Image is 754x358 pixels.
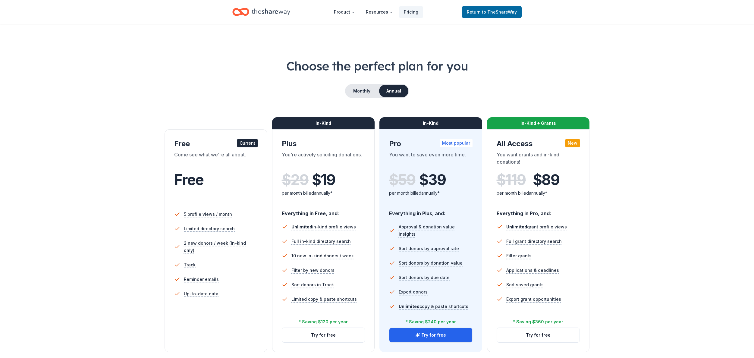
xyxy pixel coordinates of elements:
[497,139,580,149] div: All Access
[506,267,559,274] span: Applications & deadlines
[513,318,563,325] div: * Saving $360 per year
[399,274,450,281] span: Sort donors by due date
[467,8,517,16] span: Return
[506,281,544,288] span: Sort saved grants
[506,252,532,259] span: Filter grants
[361,6,398,18] button: Resources
[291,252,354,259] span: 10 new in-kind donors / week
[497,205,580,217] div: Everything in Pro, and:
[482,9,517,14] span: to TheShareWay
[497,328,580,342] button: Try for free
[346,85,378,97] button: Monthly
[282,139,365,149] div: Plus
[533,171,560,188] span: $ 89
[299,318,348,325] div: * Saving $120 per year
[399,288,428,296] span: Export donors
[399,245,459,252] span: Sort donors by approval rate
[184,290,218,297] span: Up-to-date data
[174,151,258,168] div: Come see what we're all about.
[184,276,219,283] span: Reminder emails
[174,171,204,189] span: Free
[419,171,446,188] span: $ 39
[291,224,312,229] span: Unlimited
[399,259,463,267] span: Sort donors by donation value
[291,224,356,229] span: in-kind profile views
[291,267,335,274] span: Filter by new donors
[506,224,567,229] span: grant profile views
[506,238,562,245] span: Full grant directory search
[232,5,290,19] a: Home
[174,139,258,149] div: Free
[291,296,357,303] span: Limited copy & paste shortcuts
[506,296,561,303] span: Export grant opportunities
[184,261,196,268] span: Track
[389,190,473,197] div: per month billed annually*
[440,139,473,147] div: Most popular
[291,281,334,288] span: Sort donors in Track
[282,205,365,217] div: Everything in Free, and:
[282,328,365,342] button: Try for free
[399,304,468,309] span: copy & paste shortcuts
[389,151,473,168] div: You want to save even more time.
[93,58,661,74] h1: Choose the perfect plan for you
[291,238,351,245] span: Full in-kind directory search
[389,328,472,342] button: Try for free
[282,190,365,197] div: per month billed annually*
[184,225,235,232] span: Limited directory search
[389,139,473,149] div: Pro
[462,6,522,18] a: Returnto TheShareWay
[379,85,408,97] button: Annual
[237,139,258,147] div: Current
[184,211,232,218] span: 5 profile views / month
[312,171,335,188] span: $ 19
[184,240,258,254] span: 2 new donors / week (in-kind only)
[329,5,423,19] nav: Main
[282,151,365,168] div: You're actively soliciting donations.
[565,139,580,147] div: New
[399,6,423,18] a: Pricing
[399,223,473,238] span: Approval & donation value insights
[406,318,456,325] div: * Saving $240 per year
[497,151,580,168] div: You want grants and in-kind donations!
[487,117,590,129] div: In-Kind + Grants
[379,117,482,129] div: In-Kind
[272,117,375,129] div: In-Kind
[389,205,473,217] div: Everything in Plus, and:
[506,224,527,229] span: Unlimited
[329,6,360,18] button: Product
[497,190,580,197] div: per month billed annually*
[399,304,419,309] span: Unlimited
